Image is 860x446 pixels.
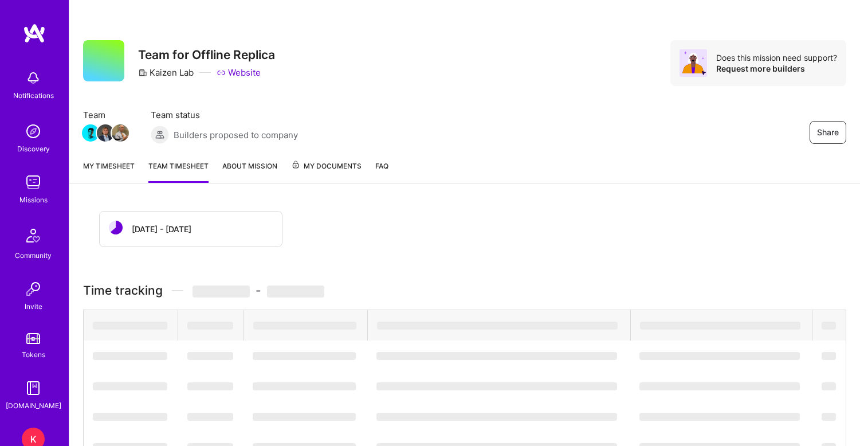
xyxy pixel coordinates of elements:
[6,400,61,412] div: [DOMAIN_NAME]
[716,63,837,74] div: Request more builders
[22,120,45,143] img: discovery
[376,413,617,421] span: ‌
[193,283,324,298] span: -
[22,66,45,89] img: bell
[253,322,356,330] span: ‌
[148,160,209,183] a: Team timesheet
[15,249,52,261] div: Community
[22,349,45,361] div: Tokens
[132,223,191,235] div: [DATE] - [DATE]
[19,194,48,206] div: Missions
[375,160,388,183] a: FAQ
[187,352,233,360] span: ‌
[217,66,261,79] a: Website
[22,277,45,300] img: Invite
[822,352,836,360] span: ‌
[93,413,167,421] span: ‌
[151,126,169,144] img: Builders proposed to company
[822,322,836,330] span: ‌
[291,160,362,183] a: My Documents
[83,283,846,298] h3: Time tracking
[113,123,128,143] a: Team Member Avatar
[810,121,846,144] button: Share
[187,322,233,330] span: ‌
[109,221,123,234] img: status icon
[19,222,47,249] img: Community
[680,49,707,77] img: Avatar
[822,413,836,421] span: ‌
[23,23,46,44] img: logo
[822,382,836,390] span: ‌
[83,123,98,143] a: Team Member Avatar
[174,129,298,141] span: Builders proposed to company
[267,285,324,298] span: ‌
[26,333,40,344] img: tokens
[82,124,99,142] img: Team Member Avatar
[93,322,167,330] span: ‌
[83,109,128,121] span: Team
[639,413,800,421] span: ‌
[639,382,800,390] span: ‌
[112,124,129,142] img: Team Member Avatar
[93,382,167,390] span: ‌
[376,352,617,360] span: ‌
[253,382,356,390] span: ‌
[640,322,800,330] span: ‌
[138,68,147,77] i: icon CompanyGray
[138,48,275,62] h3: Team for Offline Replica
[83,160,135,183] a: My timesheet
[817,127,839,138] span: Share
[98,123,113,143] a: Team Member Avatar
[25,300,42,312] div: Invite
[138,66,194,79] div: Kaizen Lab
[97,124,114,142] img: Team Member Avatar
[253,352,356,360] span: ‌
[17,143,50,155] div: Discovery
[222,160,277,183] a: About Mission
[291,160,362,173] span: My Documents
[376,382,617,390] span: ‌
[253,413,356,421] span: ‌
[377,322,618,330] span: ‌
[22,377,45,400] img: guide book
[716,52,837,63] div: Does this mission need support?
[193,285,250,298] span: ‌
[639,352,800,360] span: ‌
[151,109,298,121] span: Team status
[187,413,233,421] span: ‌
[22,171,45,194] img: teamwork
[93,352,167,360] span: ‌
[187,382,233,390] span: ‌
[13,89,54,101] div: Notifications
